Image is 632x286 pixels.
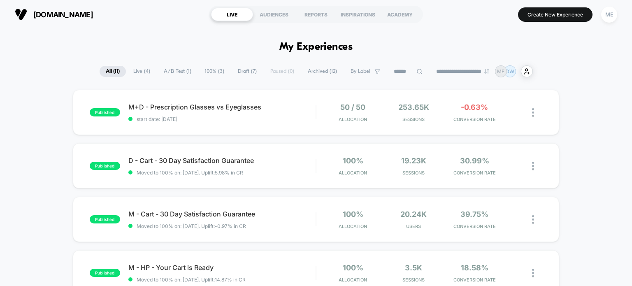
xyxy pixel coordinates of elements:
[137,277,246,283] span: Moved to 100% on: [DATE] . Uplift: 14.87% in CR
[400,210,427,219] span: 20.24k
[158,66,197,77] span: A/B Test ( 1 )
[385,277,442,283] span: Sessions
[379,8,421,21] div: ACADEMY
[33,10,93,19] span: [DOMAIN_NAME]
[339,277,367,283] span: Allocation
[460,210,488,219] span: 39.75%
[460,156,489,165] span: 30.99%
[601,7,617,23] div: ME
[532,269,534,277] img: close
[128,210,316,218] span: M - Cart - 30 Day Satisfaction Guarantee
[90,162,120,170] span: published
[90,108,120,116] span: published
[232,66,263,77] span: Draft ( 7 )
[461,103,488,112] span: -0.63%
[446,223,503,229] span: CONVERSION RATE
[398,103,429,112] span: 253.65k
[340,103,365,112] span: 50 / 50
[518,7,592,22] button: Create New Experience
[446,277,503,283] span: CONVERSION RATE
[497,68,504,74] p: ME
[599,6,620,23] button: ME
[211,8,253,21] div: LIVE
[343,156,363,165] span: 100%
[128,103,316,111] span: M+D - Prescription Glasses vs Eyeglasses
[446,170,503,176] span: CONVERSION RATE
[385,116,442,122] span: Sessions
[484,69,489,74] img: end
[337,8,379,21] div: INSPIRATIONS
[405,263,422,272] span: 3.5k
[127,66,156,77] span: Live ( 4 )
[90,215,120,223] span: published
[128,263,316,272] span: M - HP - Your Cart is Ready
[253,8,295,21] div: AUDIENCES
[532,108,534,117] img: close
[137,223,246,229] span: Moved to 100% on: [DATE] . Uplift: -0.97% in CR
[343,210,363,219] span: 100%
[506,68,514,74] p: DW
[100,66,126,77] span: All ( 11 )
[339,223,367,229] span: Allocation
[128,116,316,122] span: start date: [DATE]
[385,223,442,229] span: Users
[12,8,95,21] button: [DOMAIN_NAME]
[446,116,503,122] span: CONVERSION RATE
[339,170,367,176] span: Allocation
[385,170,442,176] span: Sessions
[128,156,316,165] span: D - Cart - 30 Day Satisfaction Guarantee
[302,66,343,77] span: Archived ( 12 )
[137,170,243,176] span: Moved to 100% on: [DATE] . Uplift: 5.98% in CR
[532,162,534,170] img: close
[199,66,230,77] span: 100% ( 3 )
[351,68,370,74] span: By Label
[279,41,353,53] h1: My Experiences
[343,263,363,272] span: 100%
[339,116,367,122] span: Allocation
[90,269,120,277] span: published
[15,8,27,21] img: Visually logo
[401,156,426,165] span: 19.23k
[532,215,534,224] img: close
[461,263,488,272] span: 18.58%
[295,8,337,21] div: REPORTS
